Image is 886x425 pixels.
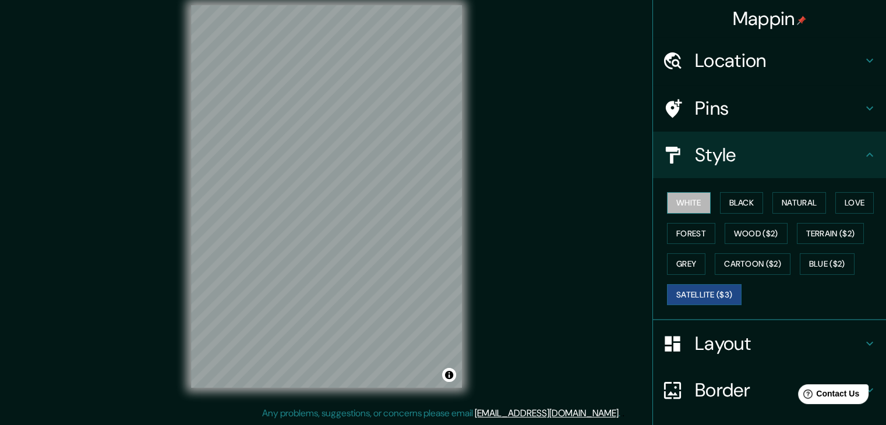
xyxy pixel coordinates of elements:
div: Layout [653,320,886,367]
h4: Pins [695,97,863,120]
button: Grey [667,253,705,275]
h4: Border [695,378,863,402]
button: Love [835,192,874,214]
h4: Location [695,49,863,72]
canvas: Map [191,5,462,388]
h4: Style [695,143,863,167]
div: Pins [653,85,886,132]
button: Toggle attribution [442,368,456,382]
h4: Layout [695,332,863,355]
div: . [620,406,622,420]
div: Style [653,132,886,178]
button: White [667,192,711,214]
div: Location [653,37,886,84]
button: Forest [667,223,715,245]
button: Wood ($2) [725,223,788,245]
button: Natural [772,192,826,214]
button: Blue ($2) [800,253,855,275]
button: Terrain ($2) [797,223,864,245]
a: [EMAIL_ADDRESS][DOMAIN_NAME] [475,407,619,419]
div: Border [653,367,886,413]
img: pin-icon.png [797,16,806,25]
button: Satellite ($3) [667,284,742,306]
button: Black [720,192,764,214]
button: Cartoon ($2) [715,253,790,275]
iframe: Help widget launcher [782,380,873,412]
p: Any problems, suggestions, or concerns please email . [262,406,620,420]
div: . [622,406,624,420]
h4: Mappin [733,7,807,30]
